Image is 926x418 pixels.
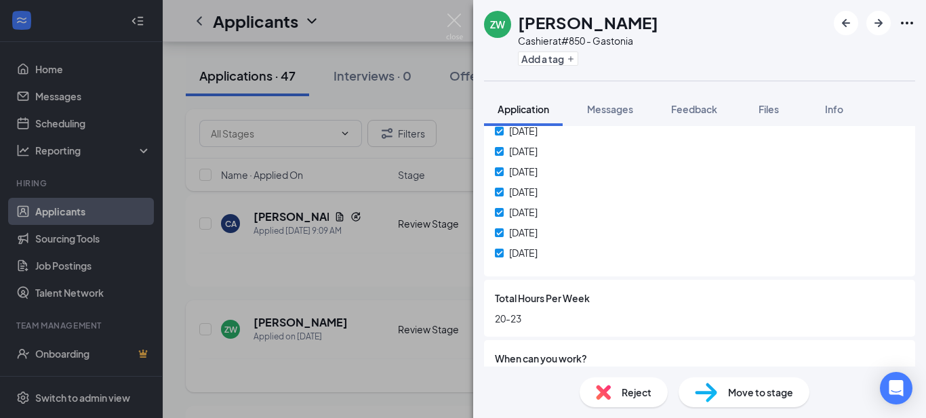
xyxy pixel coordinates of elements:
span: Reject [622,385,651,400]
span: [DATE] [509,245,538,260]
div: Cashier at #850 - Gastonia [518,34,658,47]
span: When can you work? [495,351,587,366]
span: [DATE] [509,205,538,220]
svg: ArrowLeftNew [838,15,854,31]
button: ArrowLeftNew [834,11,858,35]
span: Info [825,103,843,115]
span: Total Hours Per Week [495,291,590,306]
span: [DATE] [509,123,538,138]
div: Open Intercom Messenger [880,372,912,404]
span: [DATE] [509,184,538,199]
span: [DATE] [509,144,538,159]
span: Feedback [671,103,717,115]
svg: Ellipses [899,15,915,31]
svg: ArrowRight [870,15,887,31]
span: [DATE] [509,225,538,240]
svg: Plus [567,55,575,63]
button: ArrowRight [866,11,891,35]
span: 20-23 [495,311,904,326]
span: Messages [587,103,633,115]
h1: [PERSON_NAME] [518,11,658,34]
span: Move to stage [728,385,793,400]
button: PlusAdd a tag [518,51,578,66]
div: ZW [490,18,505,31]
span: [DATE] [509,164,538,179]
span: Application [498,103,549,115]
span: Files [759,103,779,115]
